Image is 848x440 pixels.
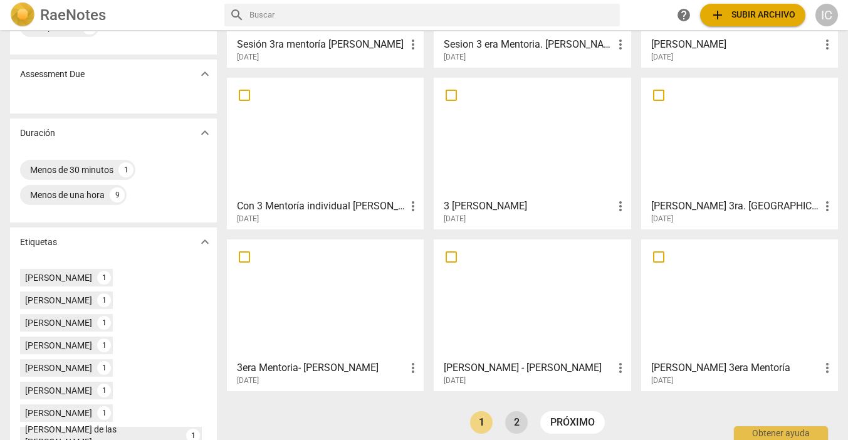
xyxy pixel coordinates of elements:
[231,244,419,385] a: 3era Mentoria- [PERSON_NAME][DATE]
[237,360,406,375] h3: 3era Mentoria- Viviana
[25,339,92,352] div: [PERSON_NAME]
[406,199,421,214] span: more_vert
[710,8,725,23] span: add
[97,316,111,330] div: 1
[237,375,259,386] span: [DATE]
[237,214,259,224] span: [DATE]
[651,214,673,224] span: [DATE]
[110,187,125,202] div: 9
[613,199,628,214] span: more_vert
[815,4,838,26] button: IC
[249,5,615,25] input: Buscar
[651,37,820,52] h3: Isabel
[197,234,212,249] span: expand_more
[25,362,92,374] div: [PERSON_NAME]
[97,361,111,375] div: 1
[444,360,612,375] h3: Cintia Alvado - Mariana
[20,236,57,249] p: Etiquetas
[118,162,133,177] div: 1
[505,411,528,434] a: Page 2
[444,214,466,224] span: [DATE]
[710,8,795,23] span: Subir archivo
[438,244,626,385] a: [PERSON_NAME] - [PERSON_NAME][DATE]
[40,6,106,24] h2: RaeNotes
[820,360,835,375] span: more_vert
[406,37,421,52] span: more_vert
[651,360,820,375] h3: Franco Cabrino 3era Mentoría
[97,384,111,397] div: 1
[197,66,212,81] span: expand_more
[97,338,111,352] div: 1
[10,3,35,28] img: Logo
[651,199,820,214] h3: Cynthia 3ra. Mentoría
[25,271,92,284] div: [PERSON_NAME]
[438,82,626,224] a: 3 [PERSON_NAME][DATE]
[97,271,111,285] div: 1
[444,375,466,386] span: [DATE]
[820,37,835,52] span: more_vert
[444,52,466,63] span: [DATE]
[97,293,111,307] div: 1
[646,244,834,385] a: [PERSON_NAME] 3era Mentoría[DATE]
[30,189,105,201] div: Menos de una hora
[25,294,92,306] div: [PERSON_NAME]
[444,199,612,214] h3: 3 Mentoria graciela Soraide
[25,317,92,329] div: [PERSON_NAME]
[30,164,113,176] div: Menos de 30 minutos
[444,37,612,52] h3: Sesion 3 era Mentoria. Maria Mercedes
[10,3,214,28] a: LogoRaeNotes
[540,411,605,434] a: próximo
[196,123,214,142] button: Mostrar más
[237,37,406,52] h3: Sesión 3ra mentoría Hoty
[651,52,673,63] span: [DATE]
[229,8,244,23] span: search
[734,426,828,440] div: Obtener ayuda
[196,65,214,83] button: Mostrar más
[237,52,259,63] span: [DATE]
[651,375,673,386] span: [DATE]
[470,411,493,434] a: Page 1 is your current page
[237,199,406,214] h3: Con 3 Mentoría individual Iva Carabetta
[613,360,628,375] span: more_vert
[646,82,834,224] a: [PERSON_NAME] 3ra. [GEOGRAPHIC_DATA][DATE]
[25,384,92,397] div: [PERSON_NAME]
[700,4,805,26] button: Subir
[676,8,691,23] span: help
[231,82,419,224] a: Con 3 Mentoría individual [PERSON_NAME][DATE]
[196,233,214,251] button: Mostrar más
[673,4,695,26] a: Obtener ayuda
[97,406,111,420] div: 1
[406,360,421,375] span: more_vert
[20,127,55,140] p: Duración
[820,199,835,214] span: more_vert
[20,68,85,81] p: Assessment Due
[613,37,628,52] span: more_vert
[197,125,212,140] span: expand_more
[25,407,92,419] div: [PERSON_NAME]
